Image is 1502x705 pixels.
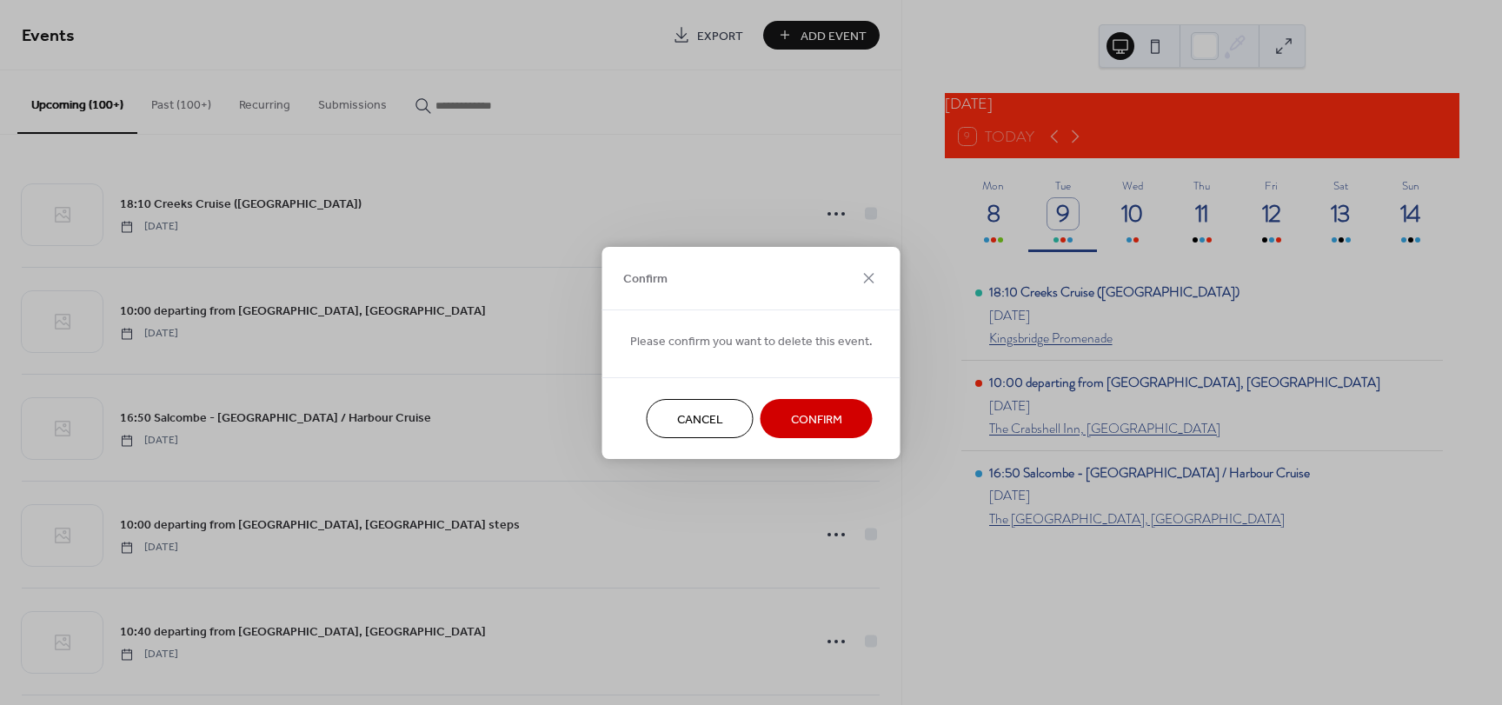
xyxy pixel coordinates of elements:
button: Confirm [761,399,873,438]
span: Confirm [791,410,842,429]
span: Please confirm you want to delete this event. [630,332,873,350]
button: Cancel [647,399,754,438]
span: Confirm [623,270,668,289]
span: Cancel [677,410,723,429]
